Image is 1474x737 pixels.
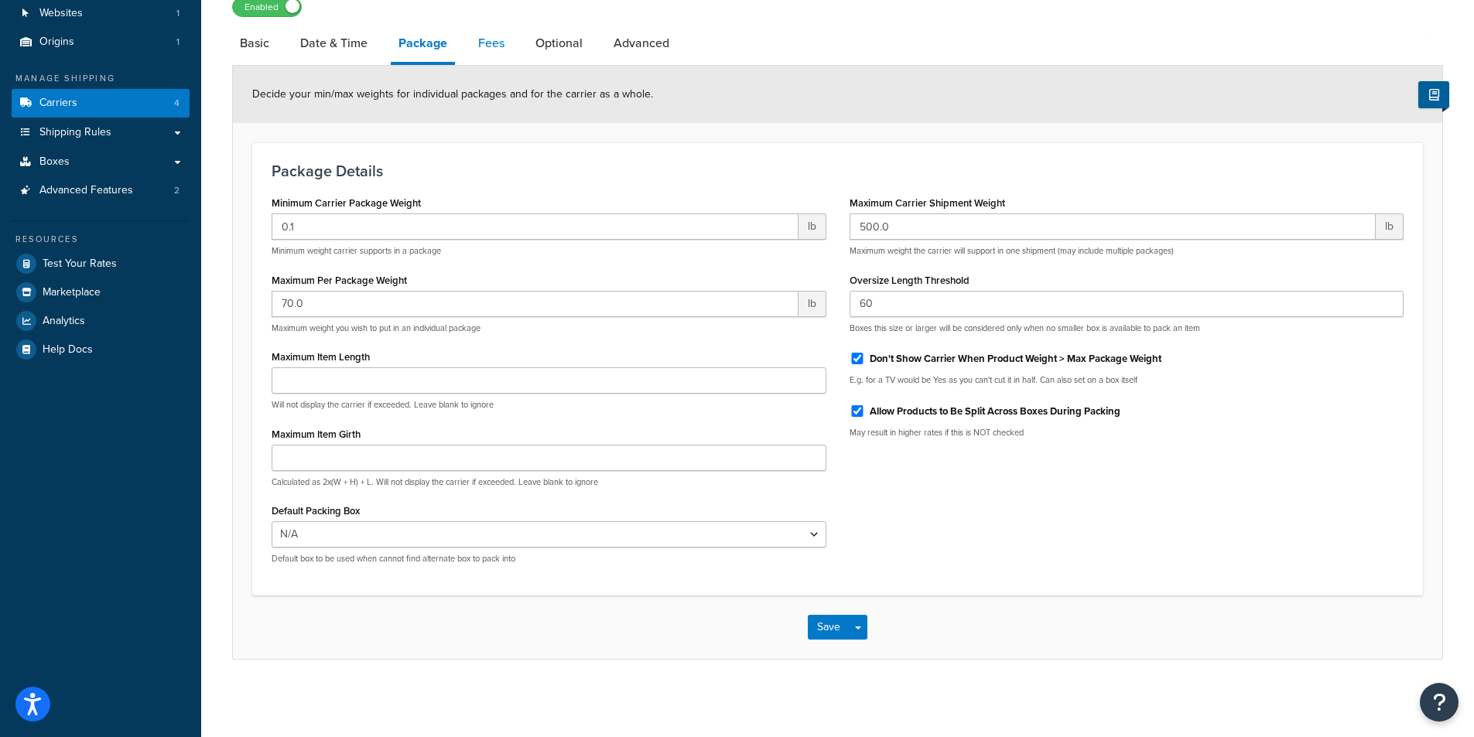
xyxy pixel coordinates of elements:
[272,351,370,363] label: Maximum Item Length
[12,278,190,306] a: Marketplace
[176,36,180,49] span: 1
[174,184,180,197] span: 2
[850,245,1404,257] p: Maximum weight the carrier will support in one shipment (may include multiple packages)
[272,428,361,440] label: Maximum Item Girth
[272,322,826,334] p: Maximum weight you wish to put in an individual package
[292,25,375,62] a: Date & Time
[272,197,421,209] label: Minimum Carrier Package Weight
[12,176,190,205] a: Advanced Features2
[176,7,180,20] span: 1
[232,25,277,62] a: Basic
[174,97,180,110] span: 4
[12,28,190,56] li: Origins
[12,89,190,118] li: Carriers
[808,615,850,640] button: Save
[252,86,653,102] span: Decide your min/max weights for individual packages and for the carrier as a whole.
[39,184,133,197] span: Advanced Features
[870,404,1120,418] label: Allow Products to Be Split Across Boxes During Packing
[12,233,190,246] div: Resources
[1420,683,1459,722] button: Open Resource Center
[43,258,117,271] span: Test Your Rates
[39,97,77,110] span: Carriers
[39,126,111,139] span: Shipping Rules
[272,162,1404,179] h3: Package Details
[39,36,74,49] span: Origins
[272,476,826,488] p: Calculated as 2x(W + H) + L. Will not display the carrier if exceeded. Leave blank to ignore
[12,89,190,118] a: Carriers4
[43,343,93,357] span: Help Docs
[12,72,190,85] div: Manage Shipping
[799,213,826,240] span: lb
[850,374,1404,386] p: E.g. for a TV would be Yes as you can't cut it in half. Can also set on a box itself
[12,176,190,205] li: Advanced Features
[39,155,70,169] span: Boxes
[272,553,826,565] p: Default box to be used when cannot find alternate box to pack into
[12,148,190,176] a: Boxes
[12,28,190,56] a: Origins1
[12,250,190,278] a: Test Your Rates
[850,197,1005,209] label: Maximum Carrier Shipment Weight
[606,25,677,62] a: Advanced
[12,118,190,147] a: Shipping Rules
[12,336,190,363] a: Help Docs
[1376,213,1404,240] span: lb
[850,322,1404,334] p: Boxes this size or larger will be considered only when no smaller box is available to pack an item
[272,275,407,286] label: Maximum Per Package Weight
[272,505,360,517] label: Default Packing Box
[799,291,826,317] span: lb
[470,25,512,62] a: Fees
[39,7,83,20] span: Websites
[528,25,590,62] a: Optional
[272,245,826,257] p: Minimum weight carrier supports in a package
[12,307,190,335] a: Analytics
[870,352,1161,366] label: Don't Show Carrier When Product Weight > Max Package Weight
[850,427,1404,438] p: May result in higher rates if this is NOT checked
[43,286,101,299] span: Marketplace
[850,275,970,286] label: Oversize Length Threshold
[43,315,85,328] span: Analytics
[272,399,826,411] p: Will not display the carrier if exceeded. Leave blank to ignore
[1418,81,1449,108] button: Show Help Docs
[391,25,455,65] a: Package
